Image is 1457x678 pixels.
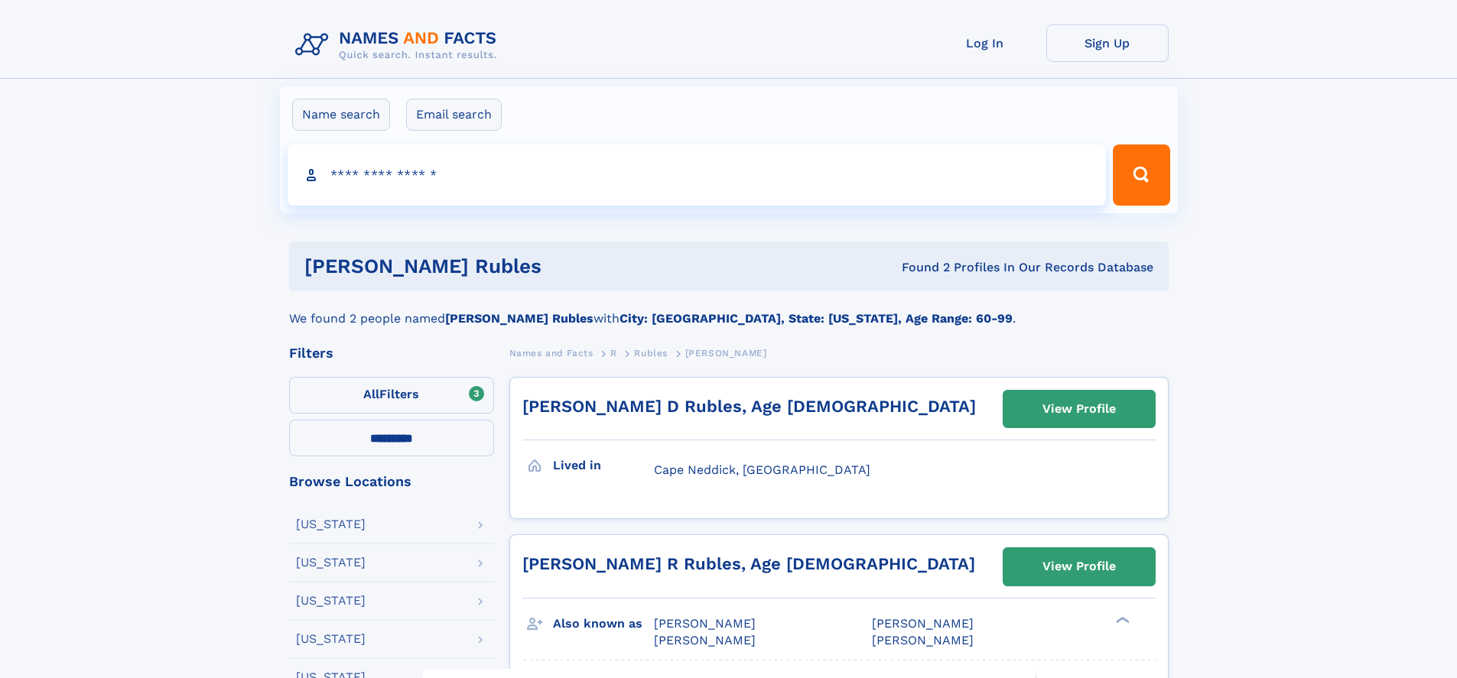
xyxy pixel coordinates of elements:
span: [PERSON_NAME] [654,633,756,647]
span: [PERSON_NAME] [654,616,756,631]
span: [PERSON_NAME] [872,616,974,631]
a: Names and Facts [509,343,594,362]
div: ❯ [1112,615,1130,624]
div: [US_STATE] [296,518,366,530]
a: Sign Up [1046,24,1169,62]
b: City: [GEOGRAPHIC_DATA], State: [US_STATE], Age Range: 60-99 [620,311,1013,326]
label: Name search [292,99,390,131]
img: Logo Names and Facts [289,24,509,66]
div: Filters [289,346,494,360]
span: [PERSON_NAME] [685,348,767,358]
h3: Also known as [553,611,654,637]
a: View Profile [1003,548,1155,585]
div: [US_STATE] [296,633,366,645]
label: Email search [406,99,502,131]
a: [PERSON_NAME] D Rubles, Age [DEMOGRAPHIC_DATA] [522,397,976,416]
span: Cape Neddick, [GEOGRAPHIC_DATA] [654,462,870,477]
div: We found 2 people named with . [289,291,1169,328]
h1: [PERSON_NAME] Rubles [304,257,722,276]
div: View Profile [1042,549,1116,584]
a: [PERSON_NAME] R Rubles, Age [DEMOGRAPHIC_DATA] [522,554,975,573]
label: Filters [289,377,494,414]
input: search input [288,144,1107,206]
div: [US_STATE] [296,595,366,607]
b: [PERSON_NAME] Rubles [445,311,594,326]
h3: Lived in [553,453,654,478]
div: [US_STATE] [296,556,366,569]
span: Rubles [634,348,668,358]
button: Search Button [1113,144,1169,206]
a: View Profile [1003,391,1155,427]
div: Found 2 Profiles In Our Records Database [721,259,1153,276]
div: Browse Locations [289,475,494,488]
span: All [363,387,379,401]
span: [PERSON_NAME] [872,633,974,647]
a: Rubles [634,343,668,362]
a: R [610,343,617,362]
a: Log In [924,24,1046,62]
span: R [610,348,617,358]
div: View Profile [1042,391,1116,427]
